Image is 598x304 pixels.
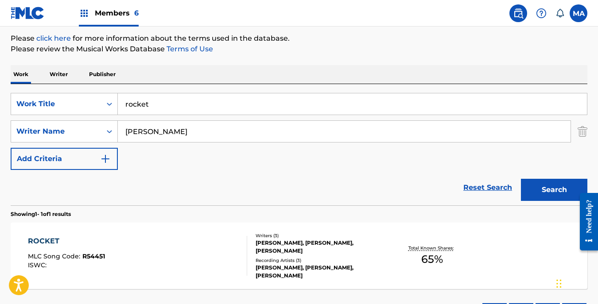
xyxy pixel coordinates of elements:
[47,65,70,84] p: Writer
[11,33,587,44] p: Please for more information about the terms used in the database.
[16,126,96,137] div: Writer Name
[256,232,384,239] div: Writers ( 3 )
[82,252,105,260] span: R54451
[100,154,111,164] img: 9d2ae6d4665cec9f34b9.svg
[256,239,384,255] div: [PERSON_NAME], [PERSON_NAME], [PERSON_NAME]
[256,264,384,280] div: [PERSON_NAME], [PERSON_NAME], [PERSON_NAME]
[11,223,587,289] a: ROCKETMLC Song Code:R54451ISWC:Writers (3)[PERSON_NAME], [PERSON_NAME], [PERSON_NAME]Recording Ar...
[521,179,587,201] button: Search
[16,99,96,109] div: Work Title
[554,262,598,304] iframe: Chat Widget
[95,8,139,18] span: Members
[11,93,587,205] form: Search Form
[11,65,31,84] p: Work
[513,8,524,19] img: search
[532,4,550,22] div: Help
[555,9,564,18] div: Notifications
[79,8,89,19] img: Top Rightsholders
[536,8,547,19] img: help
[256,257,384,264] div: Recording Artists ( 3 )
[573,186,598,257] iframe: Resource Center
[28,236,105,246] div: ROCKET
[165,45,213,53] a: Terms of Use
[459,178,516,197] a: Reset Search
[28,261,49,269] span: ISWC :
[86,65,118,84] p: Publisher
[11,210,71,218] p: Showing 1 - 1 of 1 results
[556,270,562,297] div: Drag
[578,120,587,142] img: Delete Criterion
[134,9,139,17] span: 6
[570,4,587,22] div: User Menu
[11,148,118,170] button: Add Criteria
[11,44,587,54] p: Please review the Musical Works Database
[36,34,71,42] a: click here
[408,245,456,251] p: Total Known Shares:
[421,251,443,267] span: 65 %
[28,252,82,260] span: MLC Song Code :
[509,4,527,22] a: Public Search
[11,7,45,19] img: MLC Logo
